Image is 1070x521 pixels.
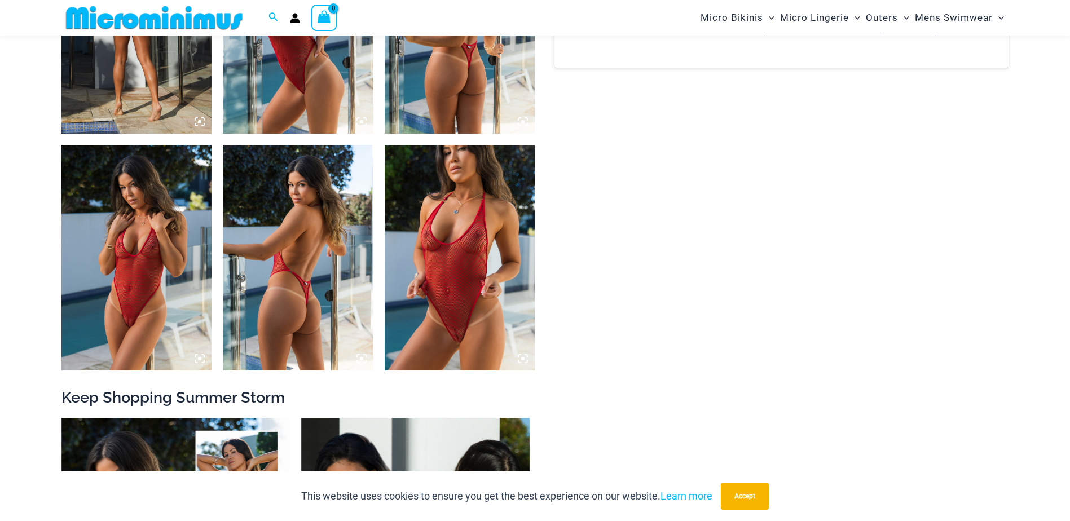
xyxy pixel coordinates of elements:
a: Micro LingerieMenu ToggleMenu Toggle [777,3,863,32]
a: Micro BikinisMenu ToggleMenu Toggle [698,3,777,32]
span: Menu Toggle [849,3,860,32]
span: Menu Toggle [763,3,774,32]
button: Accept [721,483,769,510]
span: Menu Toggle [993,3,1004,32]
span: Micro Lingerie [780,3,849,32]
span: Micro Bikinis [701,3,763,32]
span: Menu Toggle [898,3,909,32]
a: Learn more [661,490,712,502]
p: This website uses cookies to ensure you get the best experience on our website. [301,488,712,505]
span: Mens Swimwear [915,3,993,32]
a: Mens SwimwearMenu ToggleMenu Toggle [912,3,1007,32]
img: MM SHOP LOGO FLAT [61,5,247,30]
a: View Shopping Cart, empty [311,5,337,30]
img: Summer Storm Red 8019 One Piece [61,145,212,370]
a: Account icon link [290,13,300,23]
a: Search icon link [268,11,279,25]
span: Outers [866,3,898,32]
img: Summer Storm Red 8019 One Piece [385,145,535,370]
h2: Keep Shopping Summer Storm [61,387,1009,407]
nav: Site Navigation [696,2,1009,34]
img: Summer Storm Red 8019 One Piece [223,145,373,370]
a: OutersMenu ToggleMenu Toggle [863,3,912,32]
